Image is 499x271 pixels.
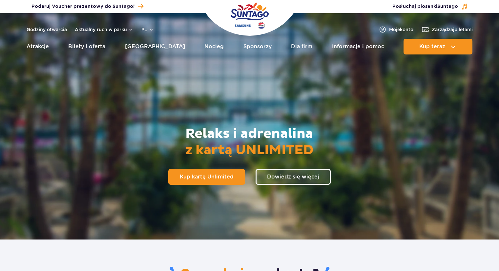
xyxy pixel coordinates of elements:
[27,39,49,54] a: Atrakcje
[267,174,319,179] span: Dowiedz się więcej
[68,39,105,54] a: Bilety i oferta
[31,2,143,11] a: Podaruj Voucher prezentowy do Suntago!
[204,39,224,54] a: Nocleg
[332,39,384,54] a: Informacje i pomoc
[256,169,331,185] a: Dowiedz się więcej
[392,3,468,10] button: Posłuchaj piosenkiSuntago
[27,26,67,33] a: Godziny otwarcia
[291,39,312,54] a: Dla firm
[389,26,413,33] span: Moje konto
[168,169,245,185] a: Kup kartę Unlimited
[243,39,272,54] a: Sponsorzy
[75,27,134,32] button: Aktualny ruch w parku
[180,174,234,179] span: Kup kartę Unlimited
[379,26,413,33] a: Mojekonto
[437,4,458,9] span: Suntago
[185,126,314,158] h2: Relaks i adrenalina
[141,26,154,33] button: pl
[185,142,314,158] span: z kartą UNLIMITED
[421,26,473,33] a: Zarządzajbiletami
[125,39,185,54] a: [GEOGRAPHIC_DATA]
[432,26,473,33] span: Zarządzaj biletami
[31,3,135,10] span: Podaruj Voucher prezentowy do Suntago!
[404,39,472,54] button: Kup teraz
[392,3,458,10] span: Posłuchaj piosenki
[419,44,445,50] span: Kup teraz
